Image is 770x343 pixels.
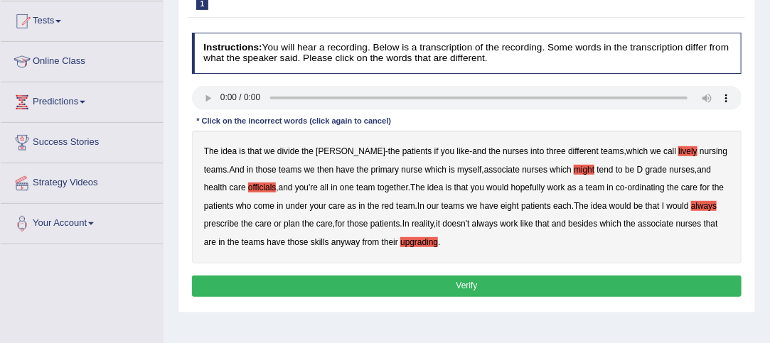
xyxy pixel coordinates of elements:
[427,183,443,192] b: idea
[663,146,676,156] b: call
[328,201,345,211] b: care
[449,165,455,175] b: is
[624,219,636,229] b: the
[625,165,634,175] b: be
[586,183,604,192] b: team
[204,146,219,156] b: The
[454,183,469,192] b: that
[242,237,264,247] b: teams
[241,219,253,229] b: the
[335,219,345,229] b: for
[1,82,163,118] a: Predictions
[228,237,240,247] b: the
[204,237,216,247] b: are
[357,165,369,175] b: the
[218,237,225,247] b: in
[310,201,326,211] b: your
[192,276,742,296] button: Verify
[288,237,309,247] b: those
[274,219,282,229] b: or
[441,146,454,156] b: you
[425,165,447,175] b: which
[382,237,398,247] b: their
[567,183,577,192] b: as
[295,183,318,192] b: you're
[436,219,440,229] b: it
[552,219,566,229] b: and
[501,219,518,229] b: work
[304,165,315,175] b: we
[301,146,314,156] b: the
[700,183,710,192] b: for
[348,219,368,229] b: those
[370,219,400,229] b: patients
[601,146,624,156] b: teams
[279,183,293,192] b: and
[638,219,673,229] b: associate
[550,165,572,175] b: which
[530,146,544,156] b: into
[427,201,439,211] b: our
[286,201,307,211] b: under
[192,33,742,73] h4: You will hear a recording. Below is a transcription of the recording. Some words in the transcrip...
[609,201,631,211] b: would
[633,201,643,211] b: be
[597,165,614,175] b: tend
[340,183,354,192] b: one
[248,183,276,192] b: officials
[457,146,470,156] b: like
[676,219,702,229] b: nurses
[607,183,614,192] b: in
[371,165,400,175] b: primary
[358,201,365,211] b: in
[667,183,679,192] b: the
[302,219,314,229] b: the
[192,116,396,128] div: * Click on the incorrect words (click again to cancel)
[316,219,333,229] b: care
[378,183,408,192] b: together
[402,146,432,156] b: patients
[457,165,481,175] b: myself
[382,201,394,211] b: red
[336,165,355,175] b: have
[662,201,664,211] b: I
[1,163,163,199] a: Strategy Videos
[670,165,695,175] b: nurses
[520,219,533,229] b: like
[681,183,697,192] b: care
[247,146,262,156] b: that
[317,165,333,175] b: then
[547,183,565,192] b: work
[1,123,163,158] a: Success Stories
[204,201,234,211] b: patients
[628,183,665,192] b: ordinating
[254,201,274,211] b: come
[331,183,337,192] b: in
[471,183,484,192] b: you
[646,165,667,175] b: grade
[697,165,712,175] b: and
[579,183,584,192] b: a
[700,146,727,156] b: nursing
[574,165,594,175] b: might
[503,146,528,156] b: nurses
[1,42,163,77] a: Online Class
[704,219,718,229] b: that
[678,146,697,156] b: lively
[472,146,486,156] b: and
[236,201,252,211] b: who
[400,237,438,247] b: upgrading
[279,165,301,175] b: teams
[277,201,283,211] b: in
[1,204,163,239] a: Your Account
[203,42,262,53] b: Instructions:
[547,146,566,156] b: three
[417,201,424,211] b: In
[651,146,661,156] b: we
[277,146,299,156] b: divide
[691,201,717,211] b: always
[472,219,498,229] b: always
[484,165,520,175] b: associate
[501,201,519,211] b: eight
[256,165,277,175] b: those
